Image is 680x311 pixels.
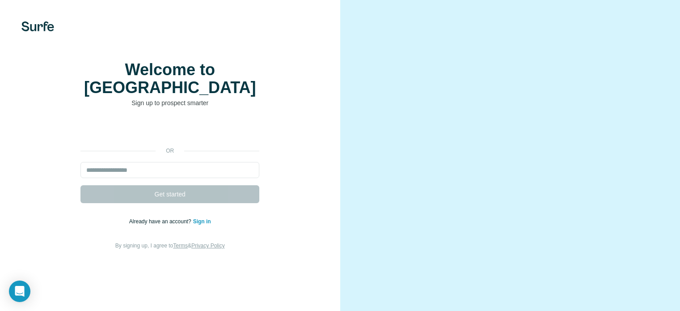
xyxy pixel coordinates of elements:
div: Open Intercom Messenger [9,281,30,302]
a: Terms [173,243,188,249]
a: Privacy Policy [191,243,225,249]
img: Surfe's logo [21,21,54,31]
p: Sign up to prospect smarter [80,98,259,107]
span: Already have an account? [129,218,193,225]
h1: Welcome to [GEOGRAPHIC_DATA] [80,61,259,97]
span: By signing up, I agree to & [115,243,225,249]
iframe: Schaltfläche „Über Google anmelden“ [76,121,264,141]
p: or [156,147,184,155]
a: Sign in [193,218,211,225]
